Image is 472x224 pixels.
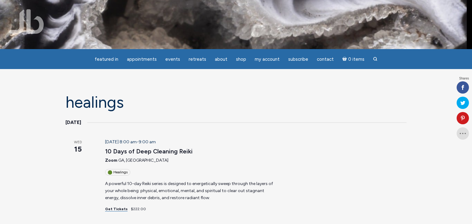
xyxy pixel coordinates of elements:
span: featured in [95,56,118,62]
span: Events [165,56,180,62]
i: Cart [342,56,348,62]
a: Events [162,53,184,65]
span: Contact [317,56,334,62]
a: featured in [91,53,122,65]
span: 15 [65,144,90,154]
a: Cart0 items [339,53,368,65]
h1: Healings [65,94,407,111]
span: About [215,56,227,62]
time: - [105,139,156,145]
span: Zoom [105,158,117,163]
span: GA, [GEOGRAPHIC_DATA] [118,158,168,163]
span: $222.00 [131,207,146,211]
span: 9:00 am [139,139,156,145]
a: Subscribe [285,53,312,65]
img: Jamie Butler. The Everyday Medium [9,9,44,34]
div: Healings [105,169,130,176]
a: My Account [251,53,283,65]
span: [DATE] 8:00 am [105,139,137,145]
a: Get Tickets [105,207,128,211]
span: 0 items [348,57,364,62]
time: [DATE] [65,118,81,126]
a: 10 Days of Deep Cleaning Reiki [105,148,193,155]
span: Wed [65,140,90,145]
a: Contact [313,53,337,65]
span: Shop [236,56,246,62]
span: Retreats [189,56,206,62]
a: Appointments [123,53,160,65]
a: About [211,53,231,65]
a: Retreats [185,53,210,65]
span: Shares [459,77,469,80]
span: Appointments [127,56,157,62]
span: Subscribe [288,56,308,62]
p: A powerful 10-day Reiki series is designed to energetically sweep through the layers of your whol... [105,180,279,201]
a: Shop [232,53,250,65]
span: My Account [255,56,280,62]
